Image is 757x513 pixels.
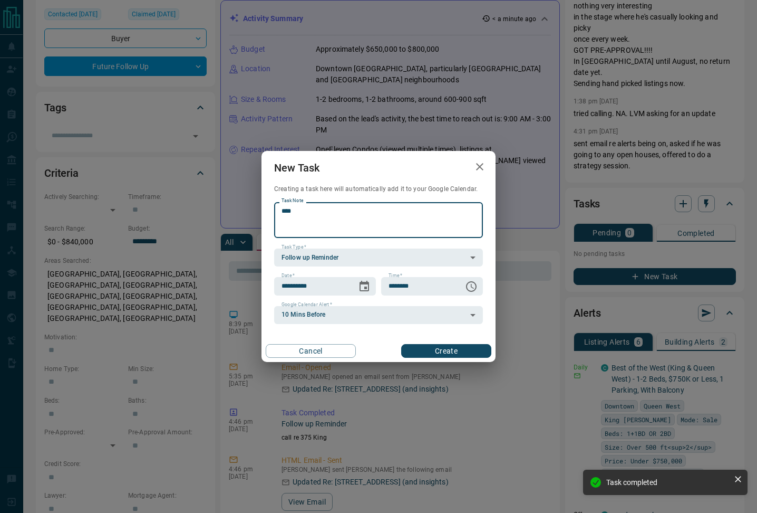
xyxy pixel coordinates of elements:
[274,185,483,194] p: Creating a task here will automatically add it to your Google Calendar.
[282,272,295,279] label: Date
[401,344,491,358] button: Create
[261,151,332,185] h2: New Task
[461,276,482,297] button: Choose time, selected time is 6:00 AM
[266,344,356,358] button: Cancel
[282,197,303,204] label: Task Note
[354,276,375,297] button: Choose date, selected date is Sep 17, 2025
[282,301,332,308] label: Google Calendar Alert
[282,244,306,251] label: Task Type
[274,306,483,324] div: 10 Mins Before
[274,249,483,267] div: Follow up Reminder
[606,478,730,487] div: Task completed
[389,272,402,279] label: Time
